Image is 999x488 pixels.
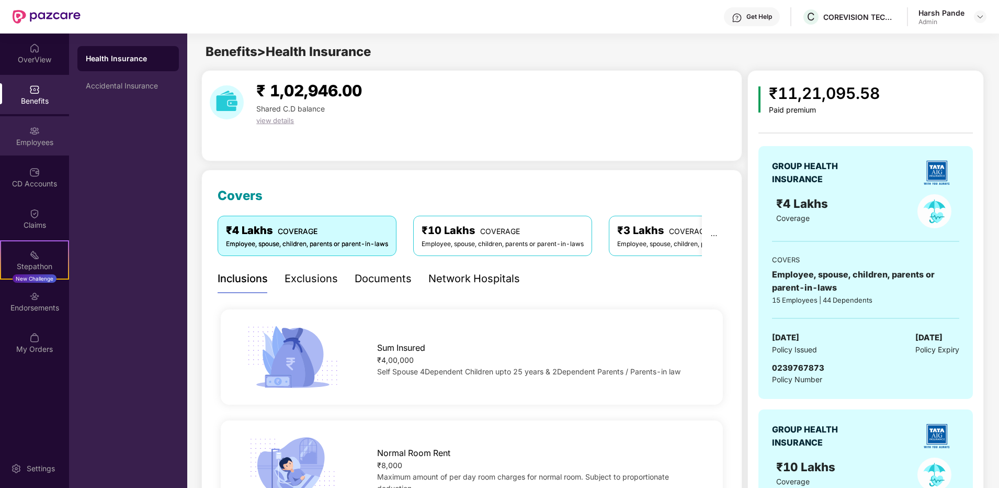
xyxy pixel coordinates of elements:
img: icon [758,86,761,113]
img: svg+xml;base64,PHN2ZyBpZD0iU2V0dGluZy0yMHgyMCIgeG1sbnM9Imh0dHA6Ly93d3cudzMub3JnLzIwMDAvc3ZnIiB3aW... [11,463,21,474]
img: svg+xml;base64,PHN2ZyBpZD0iRW1wbG95ZWVzIiB4bWxucz0iaHR0cDovL3d3dy53My5vcmcvMjAwMC9zdmciIHdpZHRoPS... [29,126,40,136]
div: Employee, spouse, children, parents or parent-in-laws [422,239,584,249]
img: svg+xml;base64,PHN2ZyB4bWxucz0iaHR0cDovL3d3dy53My5vcmcvMjAwMC9zdmciIHdpZHRoPSIyMSIgaGVpZ2h0PSIyMC... [29,250,40,260]
div: ₹11,21,095.58 [769,81,880,106]
div: ₹4 Lakhs [226,223,388,239]
img: svg+xml;base64,PHN2ZyBpZD0iQ0RfQWNjb3VudHMiIGRhdGEtbmFtZT0iQ0QgQWNjb3VudHMiIHhtbG5zPSJodHRwOi8vd3... [29,167,40,178]
img: svg+xml;base64,PHN2ZyBpZD0iSG9tZSIgeG1sbnM9Imh0dHA6Ly93d3cudzMub3JnLzIwMDAvc3ZnIiB3aWR0aD0iMjAiIG... [29,43,40,53]
div: Health Insurance [86,53,171,64]
div: Employee, spouse, children, parents or parent-in-laws [772,268,959,294]
div: ₹3 Lakhs [617,223,779,239]
img: icon [243,323,342,392]
span: Coverage [776,214,810,223]
div: Employee, spouse, children, parents or parent-in-laws [617,239,779,249]
div: Employee, spouse, children, parents or parent-in-laws [226,239,388,249]
img: svg+xml;base64,PHN2ZyBpZD0iSGVscC0zMngzMiIgeG1sbnM9Imh0dHA6Ly93d3cudzMub3JnLzIwMDAvc3ZnIiB3aWR0aD... [732,13,742,23]
span: ₹10 Lakhs [776,460,838,474]
div: COREVISION TECHNOLOGY PRIVATE LIMITED [823,12,896,22]
div: COVERS [772,254,959,265]
div: New Challenge [13,274,56,283]
div: ₹10 Lakhs [422,223,584,239]
span: Policy Number [772,375,822,384]
img: insurerLogo [918,154,955,191]
img: New Pazcare Logo [13,10,81,24]
img: insurerLogo [918,418,955,454]
img: svg+xml;base64,PHN2ZyBpZD0iRHJvcGRvd24tMzJ4MzIiIHhtbG5zPSJodHRwOi8vd3d3LnczLm9yZy8yMDAwL3N2ZyIgd2... [976,13,984,21]
span: COVERAGE [278,227,317,236]
span: view details [256,116,294,125]
img: svg+xml;base64,PHN2ZyBpZD0iQ2xhaW0iIHhtbG5zPSJodHRwOi8vd3d3LnczLm9yZy8yMDAwL3N2ZyIgd2lkdGg9IjIwIi... [29,208,40,219]
span: 0239767873 [772,363,824,373]
div: Network Hospitals [428,271,520,287]
div: ₹4,00,000 [377,354,700,366]
div: Accidental Insurance [86,82,171,90]
div: GROUP HEALTH INSURANCE [772,423,864,449]
div: GROUP HEALTH INSURANCE [772,160,864,186]
div: Settings [24,463,58,474]
span: Normal Room Rent [377,447,450,460]
span: [DATE] [772,331,799,344]
div: Get Help [746,13,772,21]
img: policyIcon [917,194,951,228]
img: svg+xml;base64,PHN2ZyBpZD0iTXlfT3JkZXJzIiBkYXRhLW5hbWU9Ik15IE9yZGVycyIgeG1sbnM9Imh0dHA6Ly93d3cudz... [29,332,40,343]
span: ellipsis [710,232,718,239]
div: Harsh Pande [918,8,964,18]
span: Covers [218,188,263,203]
span: C [807,10,815,23]
div: Stepathon [1,261,68,272]
span: [DATE] [915,331,943,344]
img: download [210,85,244,119]
span: Benefits > Health Insurance [206,44,371,59]
span: COVERAGE [480,227,520,236]
div: Admin [918,18,964,26]
span: Coverage [776,477,810,486]
img: svg+xml;base64,PHN2ZyBpZD0iQmVuZWZpdHMiIHhtbG5zPSJodHRwOi8vd3d3LnczLm9yZy8yMDAwL3N2ZyIgd2lkdGg9Ij... [29,84,40,95]
span: Shared C.D balance [256,104,325,113]
img: svg+xml;base64,PHN2ZyBpZD0iRW5kb3JzZW1lbnRzIiB4bWxucz0iaHR0cDovL3d3dy53My5vcmcvMjAwMC9zdmciIHdpZH... [29,291,40,302]
span: ₹4 Lakhs [776,196,831,210]
span: Policy Issued [772,344,817,356]
div: ₹8,000 [377,460,700,471]
span: Policy Expiry [915,344,959,356]
div: Inclusions [218,271,268,287]
div: 15 Employees | 44 Dependents [772,295,959,305]
span: ₹ 1,02,946.00 [256,81,362,100]
div: Documents [355,271,412,287]
span: Self Spouse 4Dependent Children upto 25 years & 2Dependent Parents / Parents-in law [377,367,680,376]
span: COVERAGE [669,227,709,236]
div: Paid premium [769,106,880,115]
span: Sum Insured [377,341,425,354]
button: ellipsis [702,216,726,256]
div: Exclusions [285,271,338,287]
